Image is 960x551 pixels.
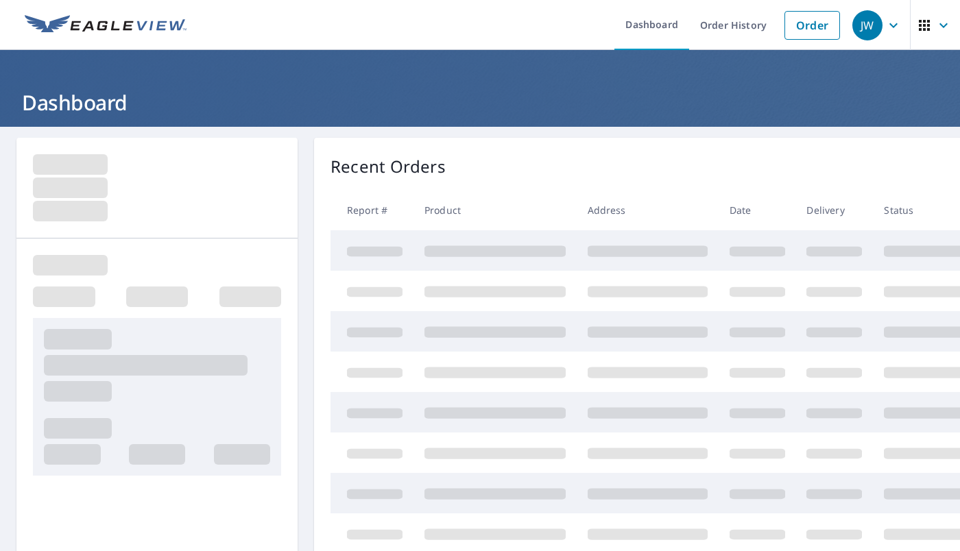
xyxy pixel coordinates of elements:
[413,190,577,230] th: Product
[16,88,944,117] h1: Dashboard
[331,190,413,230] th: Report #
[331,154,446,179] p: Recent Orders
[25,15,187,36] img: EV Logo
[719,190,796,230] th: Date
[795,190,873,230] th: Delivery
[852,10,883,40] div: JW
[577,190,719,230] th: Address
[784,11,840,40] a: Order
